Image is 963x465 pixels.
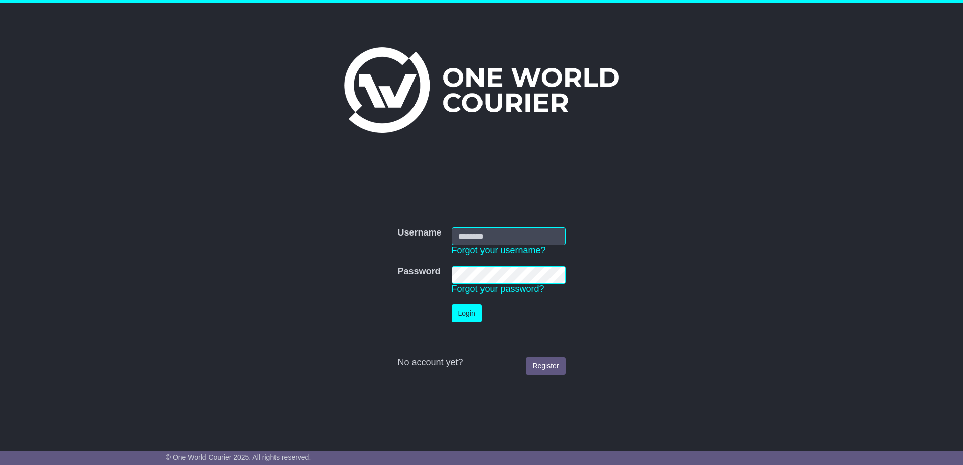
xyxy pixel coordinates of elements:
label: Username [397,227,441,239]
div: No account yet? [397,357,565,368]
label: Password [397,266,440,277]
a: Forgot your username? [452,245,546,255]
a: Register [526,357,565,375]
img: One World [344,47,619,133]
button: Login [452,304,482,322]
a: Forgot your password? [452,284,544,294]
span: © One World Courier 2025. All rights reserved. [166,453,311,461]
